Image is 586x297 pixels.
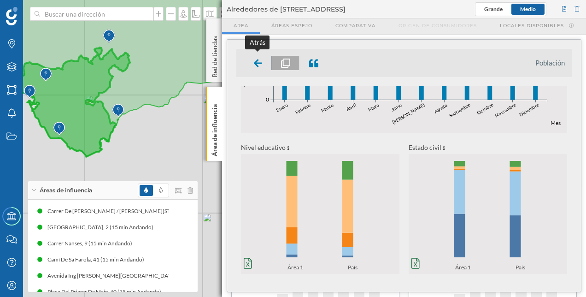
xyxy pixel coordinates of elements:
[335,22,375,29] span: Comparativa
[518,102,540,118] text: Diciembre
[24,83,35,101] img: Marker
[275,102,288,113] text: Enero
[367,102,380,113] text: Mayo
[53,119,65,138] img: Marker
[47,255,149,264] div: Camí De Sa Farola, 41 (15 min Andando)
[398,22,477,29] span: Origen de consumidores
[484,6,503,12] span: Grande
[18,6,51,15] span: Soporte
[40,65,52,84] img: Marker
[40,186,92,195] span: Áreas de influencia
[320,102,334,114] text: Marzo
[348,263,360,274] span: País
[476,102,494,116] text: Octubre
[494,102,516,119] text: Noviembre
[520,6,536,12] span: Medio
[516,263,528,274] span: País
[271,22,312,29] span: Áreas espejo
[551,119,561,126] text: Mes
[47,223,158,232] div: [GEOGRAPHIC_DATA], 2 (15 min Andando)
[210,32,219,77] p: Red de tiendas
[345,102,357,113] text: Abril
[433,102,449,114] text: Agosto
[266,96,269,103] text: 0
[47,287,166,297] div: Plaça Del Primer De Maig, 40 (15 min Andando)
[448,102,471,119] text: Septiembre
[47,239,137,248] div: Carrer Nanses, 9 (15 min Andando)
[294,102,311,115] text: Febrero
[210,101,219,156] p: Área de influencia
[390,102,403,113] text: Junio
[47,271,234,280] div: Avenida Ing [PERSON_NAME][GEOGRAPHIC_DATA], 14 (15 min Andando)
[227,5,346,14] span: Alrededores de [STREET_ADDRESS]
[250,38,265,47] div: Atrás
[500,22,564,29] span: Locales disponibles
[455,263,474,274] span: Área 1
[287,263,306,274] span: Área 1
[241,143,399,153] p: Nivel educativo
[391,102,425,125] text: [PERSON_NAME]
[535,58,565,67] li: Población
[112,101,124,120] img: Marker
[409,143,567,153] p: Estado civil
[103,27,115,46] img: Marker
[234,22,248,29] span: Area
[6,7,18,25] img: Geoblink Logo
[242,39,249,87] text: Turista pernoctante
[45,207,259,216] div: Carrer De [PERSON_NAME] / [PERSON_NAME][STREET_ADDRESS] (15 min Andando)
